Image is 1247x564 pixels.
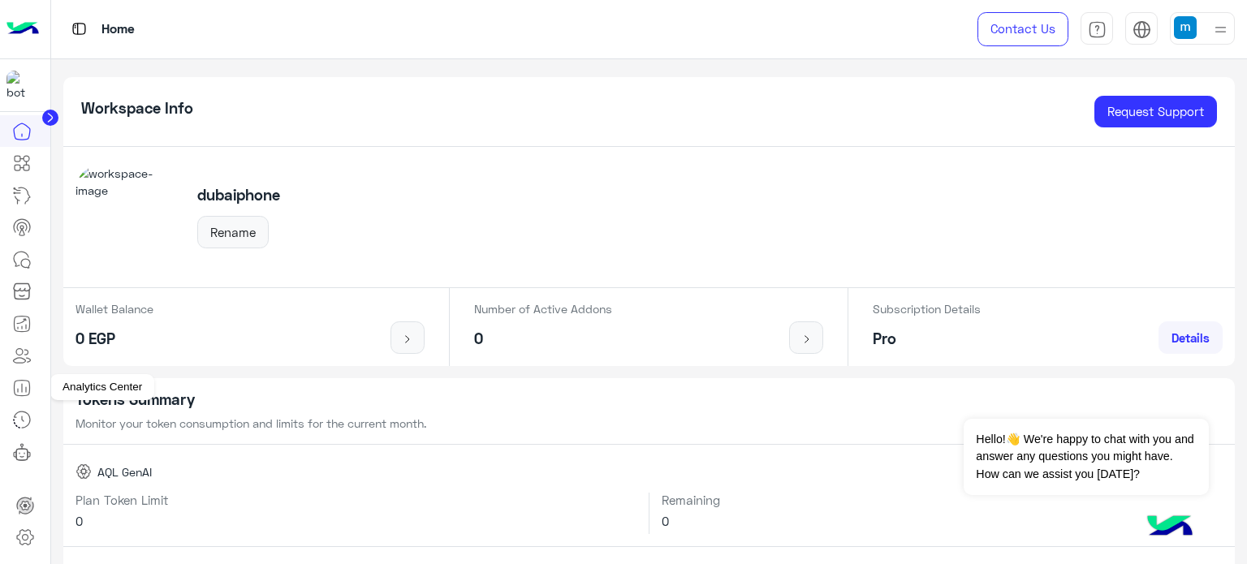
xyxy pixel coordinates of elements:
p: Monitor your token consumption and limits for the current month. [76,415,1223,432]
img: AQL GenAI [76,463,92,480]
a: tab [1081,12,1113,46]
h5: 0 [474,329,612,348]
button: Rename [197,216,269,248]
h6: Remaining [662,493,1223,507]
p: Home [101,19,135,41]
a: Contact Us [977,12,1068,46]
img: tab [1133,20,1151,39]
img: icon [796,333,817,346]
img: tab [1088,20,1107,39]
h6: 0 [76,514,637,528]
img: tab [69,19,89,39]
a: Details [1159,321,1223,354]
h5: dubaiphone [197,186,280,205]
p: Subscription Details [873,300,981,317]
h5: Workspace Info [81,99,193,118]
img: Logo [6,12,39,46]
h5: Tokens Summary [76,390,1223,409]
img: userImage [1174,16,1197,39]
span: AQL GenAI [97,463,152,480]
a: Request Support [1094,96,1217,128]
h5: 0 EGP [76,329,153,348]
h6: Plan Token Limit [76,493,637,507]
div: Analytics Center [50,374,154,400]
span: Hello!👋 We're happy to chat with you and answer any questions you might have. How can we assist y... [964,419,1208,495]
img: profile [1210,19,1231,40]
img: icon [398,333,418,346]
h6: 0 [662,514,1223,528]
img: 1403182699927242 [6,71,36,100]
img: hulul-logo.png [1141,499,1198,556]
h5: Pro [873,329,981,348]
p: Wallet Balance [76,300,153,317]
span: Details [1171,330,1210,345]
p: Number of Active Addons [474,300,612,317]
img: workspace-image [76,165,179,269]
